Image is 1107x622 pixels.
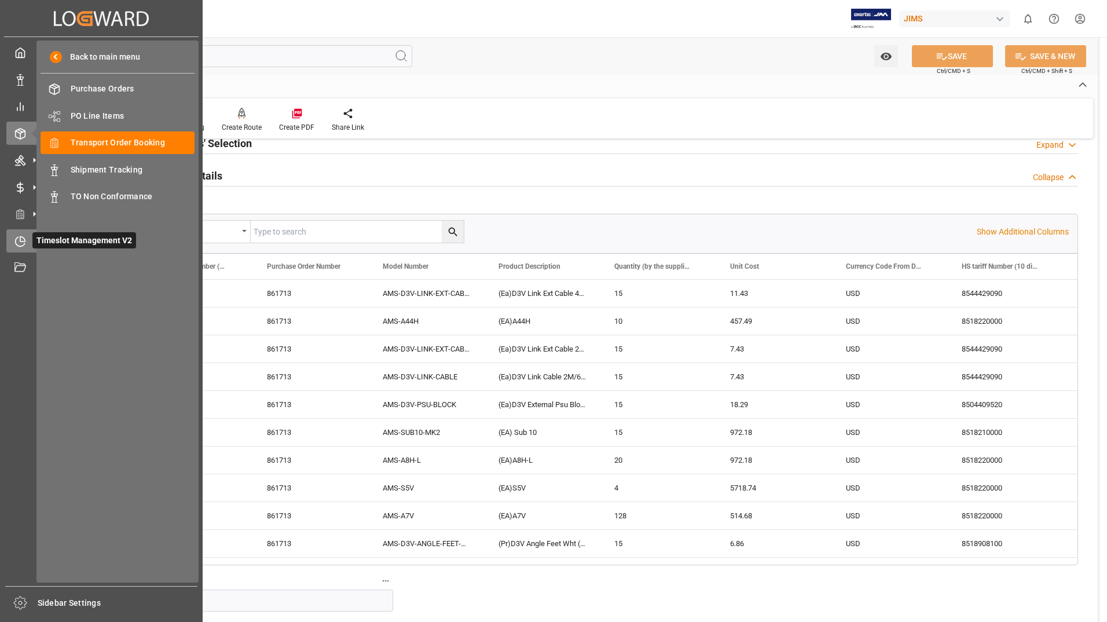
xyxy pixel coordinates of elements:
span: Currency Code From Detail [846,262,923,270]
div: USD [832,558,948,585]
div: 15 [600,419,716,446]
div: 861713 [253,502,369,529]
img: Exertis%20JAM%20-%20Email%20Logo.jpg_1722504956.jpg [851,9,891,29]
div: Expand [1036,139,1064,151]
div: AMS-A7V [369,502,485,529]
div: 861713 [253,447,369,474]
div: 514.68 [716,502,832,529]
a: Document Management [6,257,196,279]
span: Transport Order Booking [71,137,195,149]
div: 8518210000 [948,419,1064,446]
div: Collapse [1033,171,1064,184]
div: 8518220000 [948,308,1064,335]
div: Create Route [222,122,262,133]
div: (EA)A44H [485,308,600,335]
a: My Cockpit [6,41,196,64]
div: 15 [600,558,716,585]
div: 861713 [253,558,369,585]
span: Product Description [498,262,560,270]
button: SAVE & NEW [1005,45,1086,67]
div: (Ea)D3V Link Cable 2M/6Ft [485,363,600,390]
div: 8518220000 [948,447,1064,474]
div: (Ea)D3V Link Ext Cable 2M/6Ft [485,335,600,363]
button: Help Center [1041,6,1067,32]
div: 15 [600,530,716,557]
span: TO Non Conformance [71,191,195,203]
input: Type to search [251,221,464,243]
span: Shipment Tracking [71,164,195,176]
div: 8544429090 [948,280,1064,307]
div: AMS-SUB10-MK2 [369,419,485,446]
span: Model Number [383,262,428,270]
button: search button [442,221,464,243]
div: Equals [170,223,238,236]
div: AMS-A44H [369,308,485,335]
div: 18.29 [716,391,832,418]
div: AMS-S5V [369,474,485,502]
div: USD [832,447,948,474]
button: SAVE [912,45,993,67]
span: Ctrl/CMD + Shift + S [1021,67,1072,75]
div: 4 [600,474,716,502]
div: 6.86 [716,558,832,585]
a: PO Line Items [41,104,195,127]
div: USD [832,391,948,418]
span: Back to main menu [62,51,140,63]
div: Share Link [332,122,364,133]
span: Unit Cost [730,262,759,270]
div: 15 [600,391,716,418]
div: (EA)A8H-L [485,447,600,474]
button: open menu [164,221,251,243]
a: Purchase Orders [41,78,195,100]
button: open menu [874,45,898,67]
div: USD [832,308,948,335]
div: 861713 [253,419,369,446]
div: 8518220000 [948,474,1064,502]
div: 861713 [253,530,369,557]
div: 128 [600,502,716,529]
div: 861713 [253,280,369,307]
div: 861713 [253,363,369,390]
div: (EA) Sub 10 [485,419,600,446]
div: USD [832,474,948,502]
div: AMS-D3V-LINK-EXT-CABLE-L [369,280,485,307]
div: 861713 [253,474,369,502]
div: (Pr)D3V Angle Feet Wht (Pair) [485,530,600,557]
div: (Ea)D3V Link Ext Cable 4M/12Ft [485,280,600,307]
div: USD [832,280,948,307]
div: Create PDF [279,122,314,133]
div: USD [832,502,948,529]
div: AMS-D3V-ANGLE-FEET-WHITE [369,530,485,557]
div: 5718.74 [716,474,832,502]
span: Sidebar Settings [38,597,198,609]
div: 7.43 [716,363,832,390]
div: 861713 [253,391,369,418]
div: JIMS [899,10,1010,27]
a: Shipment Tracking [41,158,195,181]
div: (EA)A7V [485,502,600,529]
div: (Pr)D3V Angle Feet Blk (Pair) [485,558,600,585]
div: 8518908100 [948,558,1064,585]
div: 861713 [253,335,369,363]
a: Transport Order Booking [41,131,195,154]
span: HS tariff Number (10 digit classification code) [962,262,1039,270]
span: Ctrl/CMD + S [937,67,970,75]
div: 861713 [253,308,369,335]
div: USD [832,335,948,363]
div: AMS-D3V-LINK-EXT-CABLE-S [369,335,485,363]
div: USD [832,530,948,557]
div: 8544429090 [948,335,1064,363]
div: 972.18 [716,447,832,474]
span: Purchase Order Number [267,262,340,270]
button: No Of Lines [378,573,393,588]
div: 6.86 [716,530,832,557]
div: 8544429090 [948,363,1064,390]
a: Data Management [6,68,196,90]
a: My Reports [6,95,196,118]
span: Purchase Orders [71,83,195,95]
div: AMS-A8H-L [369,447,485,474]
a: TO Non Conformance [41,185,195,208]
div: AMS-D3V-LINK-CABLE [369,363,485,390]
div: (Ea)D3V External Psu Block [485,391,600,418]
div: 15 [600,363,716,390]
